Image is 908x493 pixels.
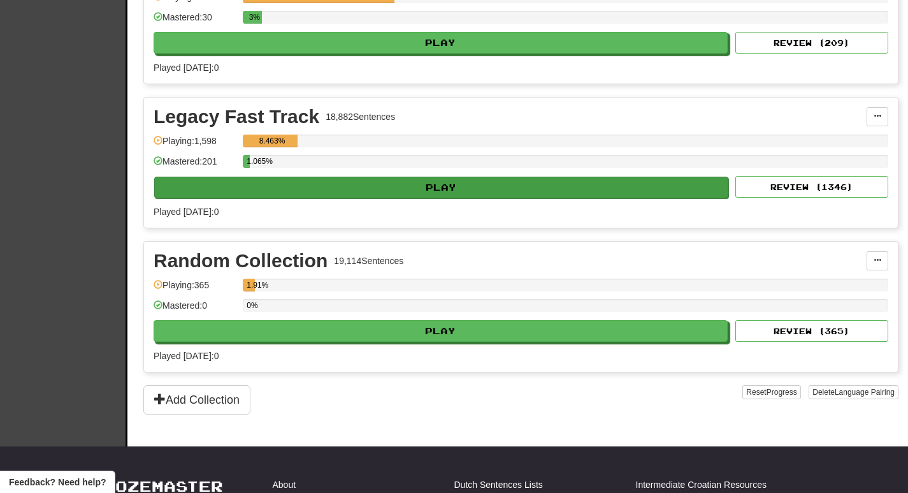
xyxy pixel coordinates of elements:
button: ResetProgress [742,385,800,399]
div: 18,882 Sentences [326,110,395,123]
span: Played [DATE]: 0 [154,351,219,361]
div: Playing: 365 [154,279,236,300]
button: Add Collection [143,385,250,415]
div: 19,114 Sentences [334,254,403,267]
span: Played [DATE]: 0 [154,207,219,217]
button: Review (209) [735,32,888,54]
a: About [273,478,296,491]
button: Play [154,32,728,54]
button: Play [154,177,728,198]
div: Random Collection [154,251,328,270]
a: Intermediate Croatian Resources [636,478,767,491]
div: 1.91% [247,279,255,291]
div: 3% [247,11,262,24]
div: 1.065% [247,155,250,168]
div: Playing: 1,598 [154,135,236,156]
div: Mastered: 0 [154,299,236,320]
span: Progress [767,388,797,397]
button: Review (365) [735,320,888,342]
div: 8.463% [247,135,297,147]
div: Legacy Fast Track [154,107,319,126]
button: Review (1346) [735,176,888,198]
span: Language Pairing [835,388,895,397]
span: Open feedback widget [9,476,106,489]
button: Play [154,320,728,342]
div: Mastered: 201 [154,155,236,176]
span: Played [DATE]: 0 [154,63,219,73]
a: Dutch Sentences Lists [454,478,543,491]
button: DeleteLanguage Pairing [809,385,898,399]
div: Mastered: 30 [154,11,236,32]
